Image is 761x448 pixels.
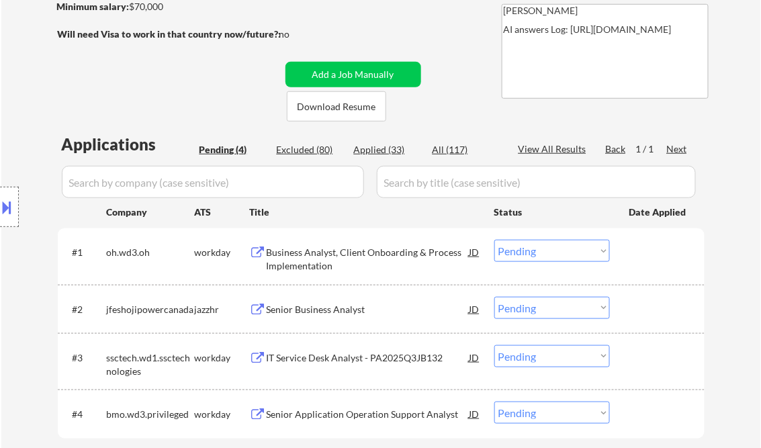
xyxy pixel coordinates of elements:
div: #3 [73,351,96,365]
div: Status [494,199,610,224]
div: JD [468,402,482,426]
strong: Will need Visa to work in that country now/future?: [58,28,281,40]
div: Senior Application Operation Support Analyst [267,408,469,421]
button: Download Resume [287,91,386,122]
div: Applied (33) [354,143,421,156]
div: workday [195,408,250,421]
div: Back [606,142,627,156]
div: JD [468,240,482,264]
div: no [279,28,318,41]
div: bmo.wd3.privileged [107,408,195,421]
div: Senior Business Analyst [267,303,469,316]
div: JD [468,297,482,321]
div: Date Applied [629,206,688,219]
input: Search by title (case sensitive) [377,166,696,198]
div: #4 [73,408,96,421]
div: JD [468,345,482,369]
div: 1 / 1 [636,142,667,156]
div: workday [195,351,250,365]
div: ssctech.wd1.ssctechnologies [107,351,195,377]
div: Business Analyst, Client Onboarding & Process Implementation [267,246,469,272]
div: Title [250,206,482,219]
div: All (117) [433,143,500,156]
strong: Minimum salary: [57,1,130,12]
div: Excluded (80) [277,143,344,156]
div: Next [667,142,688,156]
button: Add a Job Manually [285,62,421,87]
div: IT Service Desk Analyst - PA2025Q3JB132 [267,351,469,365]
div: View All Results [519,142,590,156]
